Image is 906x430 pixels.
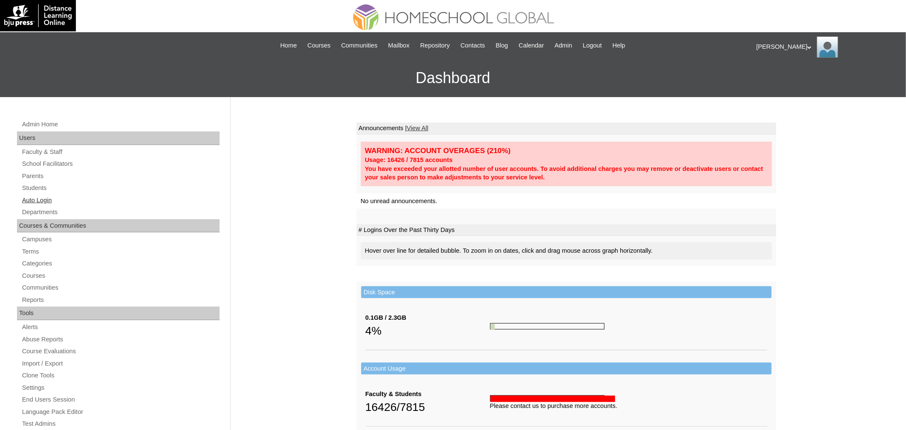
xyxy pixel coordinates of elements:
[490,402,767,410] div: Please contact us to purchase more accounts.
[17,219,220,233] div: Courses & Communities
[361,363,772,375] td: Account Usage
[21,322,220,332] a: Alerts
[21,295,220,305] a: Reports
[17,307,220,320] div: Tools
[407,125,428,131] a: View All
[4,4,72,27] img: logo-white.png
[491,41,512,50] a: Blog
[550,41,577,50] a: Admin
[303,41,335,50] a: Courses
[337,41,382,50] a: Communities
[21,346,220,357] a: Course Evaluations
[583,41,602,50] span: Logout
[365,146,768,156] div: WARNING: ACCOUNT OVERAGES (210%)
[365,165,768,182] div: You have exceeded your allotted number of user accounts. To avoid additional charges you may remo...
[365,156,453,163] strong: Usage: 16426 / 7815 accounts
[21,159,220,169] a: School Facilitators
[416,41,454,50] a: Repository
[21,195,220,206] a: Auto Login
[496,41,508,50] span: Blog
[384,41,414,50] a: Mailbox
[361,242,772,260] div: Hover over line for detailed bubble. To zoom in on dates, click and drag mouse across graph horiz...
[613,41,625,50] span: Help
[341,41,378,50] span: Communities
[21,282,220,293] a: Communities
[357,193,776,209] td: No unread announcements.
[21,407,220,417] a: Language Pack Editor
[21,258,220,269] a: Categories
[276,41,301,50] a: Home
[21,334,220,345] a: Abuse Reports
[21,234,220,245] a: Campuses
[608,41,630,50] a: Help
[21,271,220,281] a: Courses
[21,370,220,381] a: Clone Tools
[307,41,331,50] span: Courses
[365,313,490,322] div: 0.1GB / 2.3GB
[460,41,485,50] span: Contacts
[357,123,776,134] td: Announcements |
[365,322,490,339] div: 4%
[579,41,606,50] a: Logout
[280,41,297,50] span: Home
[21,207,220,218] a: Departments
[817,36,838,58] img: Ariane Ebuen
[21,171,220,181] a: Parents
[4,59,902,97] h3: Dashboard
[515,41,548,50] a: Calendar
[365,390,490,399] div: Faculty & Students
[21,394,220,405] a: End Users Session
[21,383,220,393] a: Settings
[365,399,490,416] div: 16426/7815
[456,41,489,50] a: Contacts
[21,119,220,130] a: Admin Home
[519,41,544,50] span: Calendar
[756,36,898,58] div: [PERSON_NAME]
[21,419,220,429] a: Test Admins
[17,131,220,145] div: Users
[21,246,220,257] a: Terms
[555,41,572,50] span: Admin
[21,183,220,193] a: Students
[388,41,410,50] span: Mailbox
[21,358,220,369] a: Import / Export
[21,147,220,157] a: Faculty & Staff
[361,286,772,299] td: Disk Space
[357,224,776,236] td: # Logins Over the Past Thirty Days
[420,41,450,50] span: Repository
